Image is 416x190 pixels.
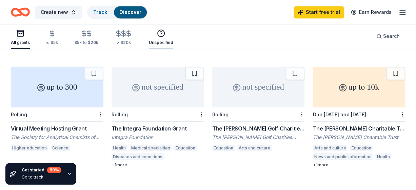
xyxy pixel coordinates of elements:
[174,144,197,151] div: Education
[130,144,172,151] div: Medical specialties
[41,8,68,16] span: Create new
[294,6,344,18] a: Start free trial
[313,134,405,140] div: The [PERSON_NAME] Charitable Trust
[46,40,58,45] div: ≤ $5k
[149,40,173,45] div: Unspecified
[115,27,133,49] button: > $20k
[46,27,58,49] button: ≤ $5k
[74,27,98,49] button: $5k to $20k
[93,9,107,15] a: Track
[313,144,347,151] div: Arts and culture
[212,111,229,117] div: Rolling
[112,111,128,117] div: Rolling
[212,144,235,151] div: Education
[11,124,103,132] div: Virtual Meeting Hosting Grant
[212,67,305,153] a: not specifiedRollingThe [PERSON_NAME] Golf Charities Foundation GrantThe [PERSON_NAME] Golf Chari...
[149,26,173,49] button: Unspecified
[11,4,30,20] a: Home
[313,111,366,117] div: Due [DATE] and [DATE]
[11,40,30,45] div: All grants
[375,153,391,160] div: Health
[87,5,147,19] button: TrackDiscover
[47,167,61,173] div: 60 %
[112,134,204,140] div: Integra Foundation
[22,174,61,180] div: Go to track
[313,67,405,167] a: up to 10kDue [DATE] and [DATE]The [PERSON_NAME] Charitable Trust GrantThe [PERSON_NAME] Charitabl...
[212,134,305,140] div: The [PERSON_NAME] Golf Charities Foundation
[11,144,48,151] div: Higher education
[313,162,405,167] div: + 1 more
[371,29,405,43] button: Search
[11,134,103,140] div: The Society for Analytical Chemists of [GEOGRAPHIC_DATA] and The Spectroscopy Society of [US_STATE]
[313,124,405,132] div: The [PERSON_NAME] Charitable Trust Grant
[212,124,305,132] div: The [PERSON_NAME] Golf Charities Foundation Grant
[115,40,133,45] div: > $20k
[313,67,405,107] div: up to 10k
[112,144,127,151] div: Health
[383,32,400,40] span: Search
[11,26,30,49] button: All grants
[313,153,373,160] div: News and public information
[112,67,204,167] a: not specifiedRollingThe Integra Foundation GrantIntegra FoundationHealthMedical specialtiesEducat...
[237,144,272,151] div: Arts and culture
[11,67,103,153] a: up to 300RollingVirtual Meeting Hosting GrantThe Society for Analytical Chemists of [GEOGRAPHIC_D...
[11,111,27,117] div: Rolling
[22,167,61,173] div: Get started
[119,9,141,15] a: Discover
[11,67,103,107] div: up to 300
[51,144,70,151] div: Science
[212,67,305,107] div: not specified
[35,5,82,19] button: Create new
[112,67,204,107] div: not specified
[112,162,204,167] div: + 1 more
[350,144,372,151] div: Education
[112,153,164,160] div: Diseases and conditions
[74,40,98,45] div: $5k to $20k
[347,6,396,18] a: Earn Rewards
[112,124,204,132] div: The Integra Foundation Grant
